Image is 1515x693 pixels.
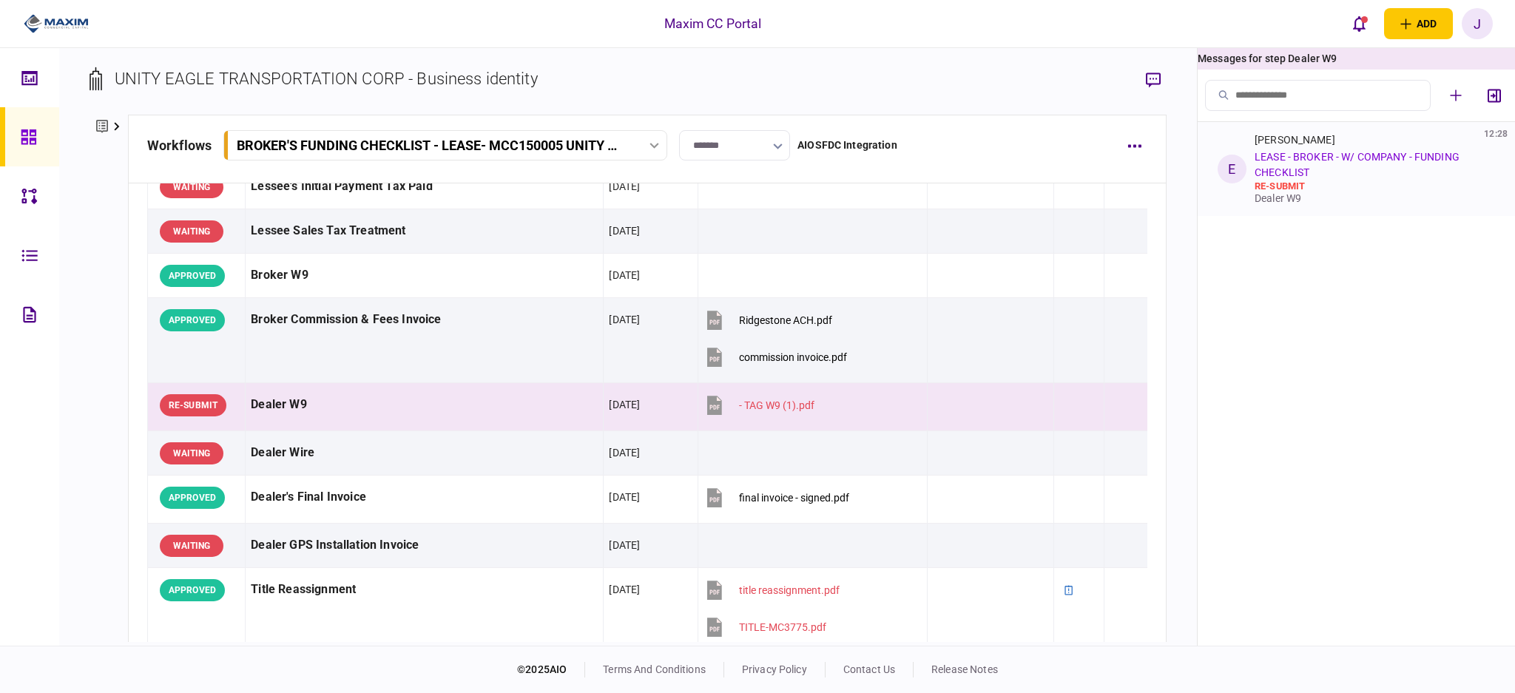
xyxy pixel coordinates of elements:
div: Maxim CC Portal [664,14,762,33]
div: workflows [147,135,212,155]
div: [DATE] [609,490,640,504]
button: commission invoice.pdf [703,340,847,373]
div: © 2025 AIO [517,662,585,677]
div: RE-SUBMIT [160,394,226,416]
div: UNITY EAGLE TRANSPORTATION CORP - Business identity [115,67,538,91]
div: - TAG W9 (1).pdf [739,399,814,411]
div: APPROVED [160,487,225,509]
div: TITLE-MC3775.pdf [739,621,826,633]
div: E [1218,155,1246,183]
div: Dealer Wire [251,436,598,470]
div: Title Reassignment [251,573,598,606]
div: Broker W9 [251,259,598,292]
button: title reassignment.pdf [703,573,840,606]
div: commission invoice.pdf [739,351,847,363]
a: contact us [843,663,895,675]
div: Lessee's Initial Payment Tax Paid [251,170,598,203]
button: open adding identity options [1384,8,1453,39]
div: final invoice - signed.pdf [739,492,849,504]
div: WAITING [160,535,223,557]
img: client company logo [24,13,90,35]
button: final invoice - signed.pdf [703,481,849,514]
div: [DATE] [609,397,640,412]
div: [DATE] [609,223,640,238]
div: [DATE] [609,445,640,460]
a: release notes [931,663,998,675]
button: TITLE-MC3775.pdf [703,610,826,643]
div: Broker Commission & Fees Invoice [251,303,598,337]
button: Ridgestone ACH.pdf [703,303,832,337]
button: open notifications list [1344,8,1375,39]
div: WAITING [160,220,223,243]
div: Dealer W9 [1255,192,1489,204]
div: re-submit [1255,180,1489,192]
div: APPROVED [160,265,225,287]
button: J [1462,8,1493,39]
a: terms and conditions [603,663,706,675]
div: Lessee Sales Tax Treatment [251,214,598,248]
div: 12:28 [1484,128,1508,140]
div: [DATE] [609,538,640,552]
div: Messages for step Dealer W9 [1198,48,1515,70]
a: privacy policy [742,663,807,675]
div: Dealer's Final Invoice [251,481,598,514]
div: APPROVED [160,579,225,601]
div: Dealer GPS Installation Invoice [251,529,598,562]
div: Dealer W9 [251,388,598,422]
div: AIOSFDC Integration [797,138,897,153]
div: WAITING [160,176,223,198]
div: [DATE] [609,179,640,194]
button: - TAG W9 (1).pdf [703,388,814,422]
div: APPROVED [160,309,225,331]
div: Ridgestone ACH.pdf [739,314,832,326]
a: LEASE - BROKER - W/ COMPANY - FUNDING CHECKLIST [1255,151,1460,178]
div: BROKER'S FUNDING CHECKLIST - LEASE - MCC150005 UNITY EAGLE TRANSPORTATION [237,138,622,153]
div: [DATE] [609,268,640,283]
div: [PERSON_NAME] [1255,134,1335,146]
div: WAITING [160,442,223,464]
div: title reassignment.pdf [739,584,840,596]
div: [DATE] [609,582,640,597]
div: [DATE] [609,312,640,327]
button: BROKER'S FUNDING CHECKLIST - LEASE- MCC150005 UNITY EAGLE TRANSPORTATION [223,130,667,160]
